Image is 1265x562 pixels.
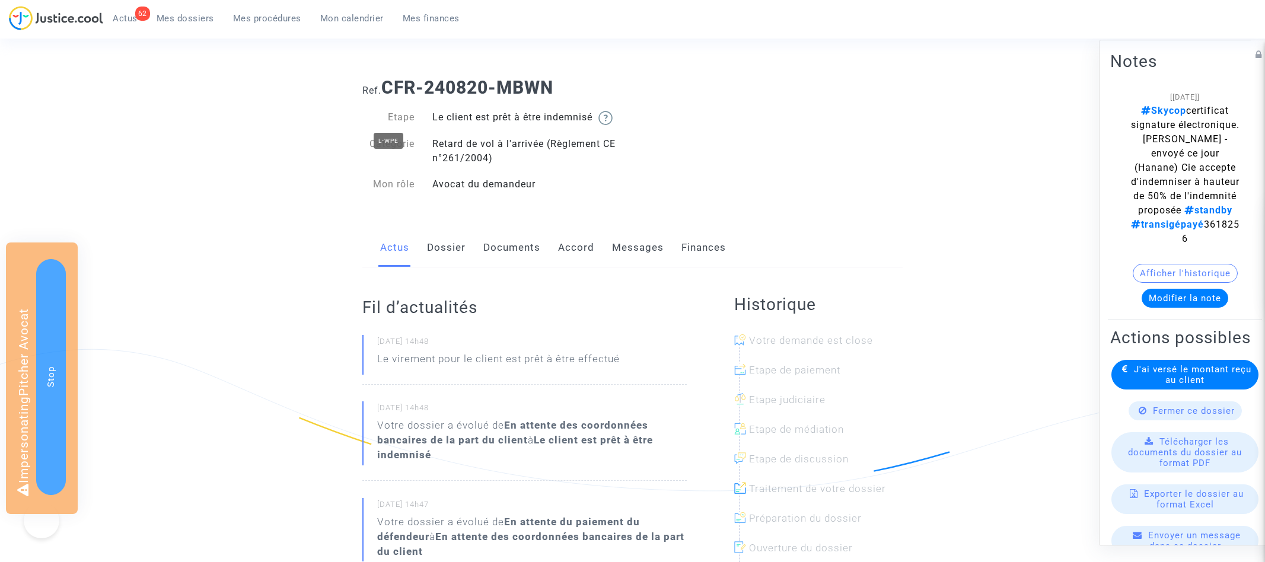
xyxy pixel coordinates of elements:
button: Modifier la note [1142,289,1228,308]
small: [DATE] 14h47 [377,499,687,515]
div: Etape [353,110,423,125]
span: Stop [46,366,56,387]
p: Le virement pour le client est prêt à être effectué [377,352,620,372]
span: Mes procédures [233,13,301,24]
a: Mon calendrier [311,9,393,27]
div: 62 [135,7,150,21]
a: Mes dossiers [147,9,224,27]
span: certificat signature électronique. [PERSON_NAME] - envoyé ce jour (Hanane) Cie accepte d'indemnis... [1131,105,1239,244]
b: En attente des coordonnées bancaires de la part du client [377,419,648,446]
div: Mon rôle [353,177,423,191]
img: help.svg [598,111,613,125]
a: Mes procédures [224,9,311,27]
span: standby [1181,205,1232,216]
a: Mes finances [393,9,469,27]
b: En attente des coordonnées bancaires de la part du client [377,531,684,557]
span: transigépayé [1131,219,1204,230]
small: [DATE] 14h48 [377,403,687,418]
div: Retard de vol à l'arrivée (Règlement CE n°261/2004) [423,137,633,165]
iframe: Help Scout Beacon - Open [24,503,59,538]
a: 62Actus [103,9,147,27]
span: Actus [113,13,138,24]
span: Exporter le dossier au format Excel [1144,488,1244,510]
span: Mon calendrier [320,13,384,24]
span: Fermer ce dossier [1153,405,1235,416]
b: En attente du paiement du défendeur [377,516,640,542]
span: Mes finances [403,13,460,24]
small: [DATE] 14h48 [377,336,687,352]
span: Envoyer un message dans ce dossier [1148,530,1241,551]
a: Actus [380,228,409,267]
span: [[DATE]] [1170,92,1200,101]
b: CFR-240820-MBWN [381,77,553,98]
div: Avocat du demandeur [423,177,633,191]
span: Télécharger les documents du dossier au format PDF [1128,436,1242,468]
div: Impersonating [6,242,78,514]
a: Finances [681,228,726,267]
span: Skycop [1141,105,1186,116]
h2: Notes [1110,51,1260,72]
h2: Actions possibles [1110,327,1260,348]
a: Dossier [427,228,466,267]
span: Mes dossiers [157,13,214,24]
a: Accord [558,228,594,267]
h2: Historique [734,294,903,315]
span: Ref. [362,85,381,96]
span: J'ai versé le montant reçu au client [1134,364,1251,385]
a: Messages [612,228,664,267]
button: Afficher l'historique [1133,264,1238,283]
div: Votre dossier a évolué de à [377,418,687,462]
img: jc-logo.svg [9,6,103,30]
div: Votre dossier a évolué de à [377,515,687,559]
div: Le client est prêt à être indemnisé [423,110,633,125]
span: Votre demande est close [749,334,873,346]
div: Catégorie [353,137,423,165]
button: Stop [36,259,66,495]
h2: Fil d’actualités [362,297,687,318]
a: Documents [483,228,540,267]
